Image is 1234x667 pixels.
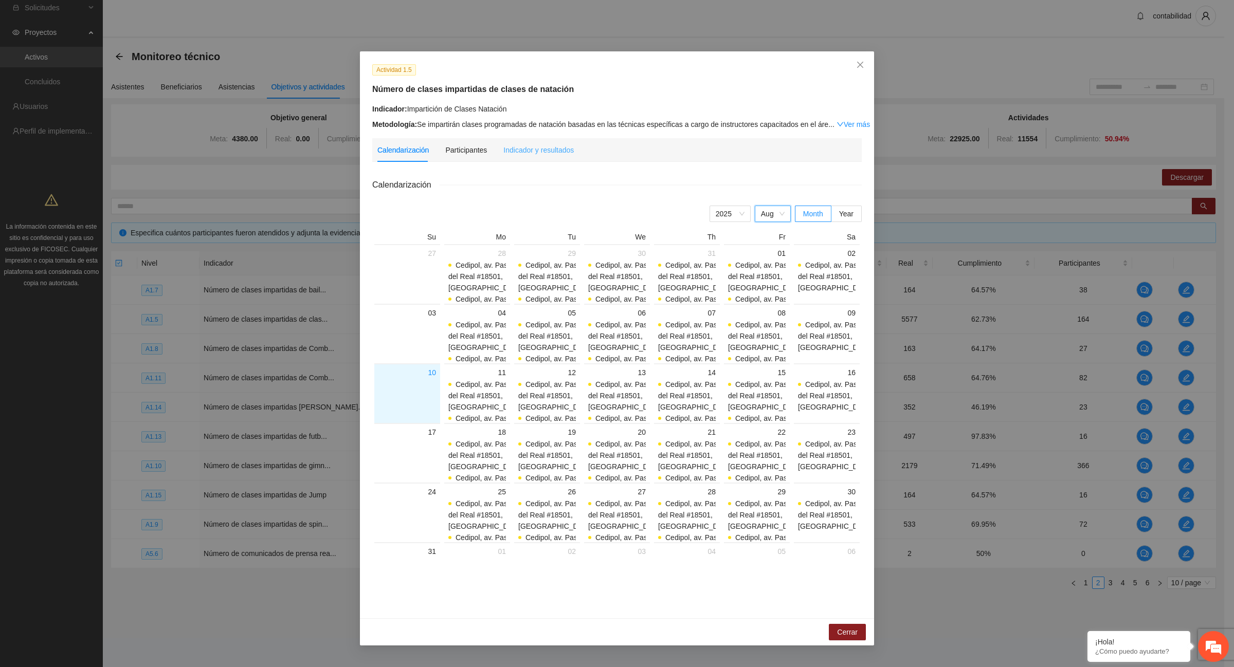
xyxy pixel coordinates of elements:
[582,232,652,244] th: We
[728,307,786,319] div: 08
[377,144,429,156] div: Calendarización
[728,486,786,498] div: 29
[169,5,193,30] div: Minimizar ventana de chat en vivo
[652,483,722,542] td: 2025-08-28
[588,247,646,260] div: 30
[798,321,873,351] span: Cedipol, av. Paseos del Real #18501, [GEOGRAPHIC_DATA]
[588,380,663,411] span: Cedipol, av. Paseos del Real #18501, [GEOGRAPHIC_DATA]
[512,363,582,423] td: 2025-08-12
[792,363,862,423] td: 2025-08-16
[442,232,512,244] th: Mo
[372,304,442,363] td: 2025-08-03
[588,307,646,319] div: 06
[372,105,407,113] strong: Indicador:
[792,244,862,304] td: 2025-08-02
[582,244,652,304] td: 2025-07-30
[518,499,593,530] span: Cedipol, av. Paseos del Real #18501, [GEOGRAPHIC_DATA]
[448,545,506,558] div: 01
[728,474,803,505] span: Cedipol, av. Paseos del Real #18501, [GEOGRAPHIC_DATA]
[518,355,593,385] span: Cedipol, av. Paseos del Real #18501, [GEOGRAPHIC_DATA]
[839,210,854,218] span: Year
[722,244,792,304] td: 2025-08-01
[448,295,523,326] span: Cedipol, av. Paseos del Real #18501, [GEOGRAPHIC_DATA]
[518,247,576,260] div: 29
[372,483,442,542] td: 2025-08-24
[658,474,733,505] span: Cedipol, av. Paseos del Real #18501, [GEOGRAPHIC_DATA]
[442,304,512,363] td: 2025-08-04
[60,137,142,241] span: Estamos en línea.
[658,440,733,471] span: Cedipol, av. Paseos del Real #18501, [GEOGRAPHIC_DATA]
[448,355,523,385] span: Cedipol, av. Paseos del Real #18501, [GEOGRAPHIC_DATA]
[798,261,873,292] span: Cedipol, av. Paseos del Real #18501, [GEOGRAPHIC_DATA]
[658,380,733,411] span: Cedipol, av. Paseos del Real #18501, [GEOGRAPHIC_DATA]
[372,423,442,483] td: 2025-08-17
[1095,647,1183,655] p: ¿Cómo puedo ayudarte?
[448,321,523,351] span: Cedipol, av. Paseos del Real #18501, [GEOGRAPHIC_DATA]
[798,366,856,379] div: 16
[658,321,733,351] span: Cedipol, av. Paseos del Real #18501, [GEOGRAPHIC_DATA]
[722,423,792,483] td: 2025-08-22
[518,380,593,411] span: Cedipol, av. Paseos del Real #18501, [GEOGRAPHIC_DATA]
[372,119,862,130] div: Se impartirán clases programadas de natación basadas en las técnicas específicas a cargo de instr...
[518,426,576,438] div: 19
[518,533,593,564] span: Cedipol, av. Paseos del Real #18501, [GEOGRAPHIC_DATA]
[448,307,506,319] div: 04
[448,474,523,505] span: Cedipol, av. Paseos del Real #18501, [GEOGRAPHIC_DATA]
[658,366,716,379] div: 14
[652,542,722,602] td: 2025-09-04
[798,426,856,438] div: 23
[658,261,733,292] span: Cedipol, av. Paseos del Real #18501, [GEOGRAPHIC_DATA]
[588,261,663,292] span: Cedipol, av. Paseos del Real #18501, [GEOGRAPHIC_DATA]
[792,304,862,363] td: 2025-08-09
[448,486,506,498] div: 25
[728,414,803,445] span: Cedipol, av. Paseos del Real #18501, [GEOGRAPHIC_DATA]
[448,366,506,379] div: 11
[798,499,873,530] span: Cedipol, av. Paseos del Real #18501, [GEOGRAPHIC_DATA]
[512,483,582,542] td: 2025-08-26
[445,144,487,156] div: Participantes
[442,542,512,602] td: 2025-09-01
[588,499,663,530] span: Cedipol, av. Paseos del Real #18501, [GEOGRAPHIC_DATA]
[372,244,442,304] td: 2025-07-27
[588,545,646,558] div: 03
[856,61,864,69] span: close
[518,440,593,471] span: Cedipol, av. Paseos del Real #18501, [GEOGRAPHIC_DATA]
[828,120,834,128] span: ...
[442,363,512,423] td: 2025-08-11
[728,440,803,471] span: Cedipol, av. Paseos del Real #18501, [GEOGRAPHIC_DATA]
[448,414,523,445] span: Cedipol, av. Paseos del Real #18501, [GEOGRAPHIC_DATA]
[837,120,870,128] a: Expand
[588,486,646,498] div: 27
[792,423,862,483] td: 2025-08-23
[53,52,173,66] div: Chatee con nosotros ahora
[372,103,862,115] div: Impartición de Clases Natación
[761,206,785,221] span: Aug
[798,486,856,498] div: 30
[588,295,663,326] span: Cedipol, av. Paseos del Real #18501, [GEOGRAPHIC_DATA]
[378,545,436,558] div: 31
[728,247,786,260] div: 01
[448,533,523,564] span: Cedipol, av. Paseos del Real #18501, [GEOGRAPHIC_DATA]
[798,307,856,319] div: 09
[588,474,663,505] span: Cedipol, av. Paseos del Real #18501, [GEOGRAPHIC_DATA]
[582,483,652,542] td: 2025-08-27
[512,244,582,304] td: 2025-07-29
[588,440,663,471] span: Cedipol, av. Paseos del Real #18501, [GEOGRAPHIC_DATA]
[518,321,593,351] span: Cedipol, av. Paseos del Real #18501, [GEOGRAPHIC_DATA]
[372,83,862,96] h5: Número de clases impartidas de clases de natación
[518,307,576,319] div: 05
[518,474,593,505] span: Cedipol, av. Paseos del Real #18501, [GEOGRAPHIC_DATA]
[792,483,862,542] td: 2025-08-30
[378,486,436,498] div: 24
[728,499,803,530] span: Cedipol, av. Paseos del Real #18501, [GEOGRAPHIC_DATA]
[518,486,576,498] div: 26
[652,363,722,423] td: 2025-08-14
[798,247,856,260] div: 02
[722,304,792,363] td: 2025-08-08
[798,440,873,471] span: Cedipol, av. Paseos del Real #18501, [GEOGRAPHIC_DATA]
[372,120,417,128] strong: Metodología:
[518,261,593,292] span: Cedipol, av. Paseos del Real #18501, [GEOGRAPHIC_DATA]
[448,380,523,411] span: Cedipol, av. Paseos del Real #18501, [GEOGRAPHIC_DATA]
[652,232,722,244] th: Th
[378,426,436,438] div: 17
